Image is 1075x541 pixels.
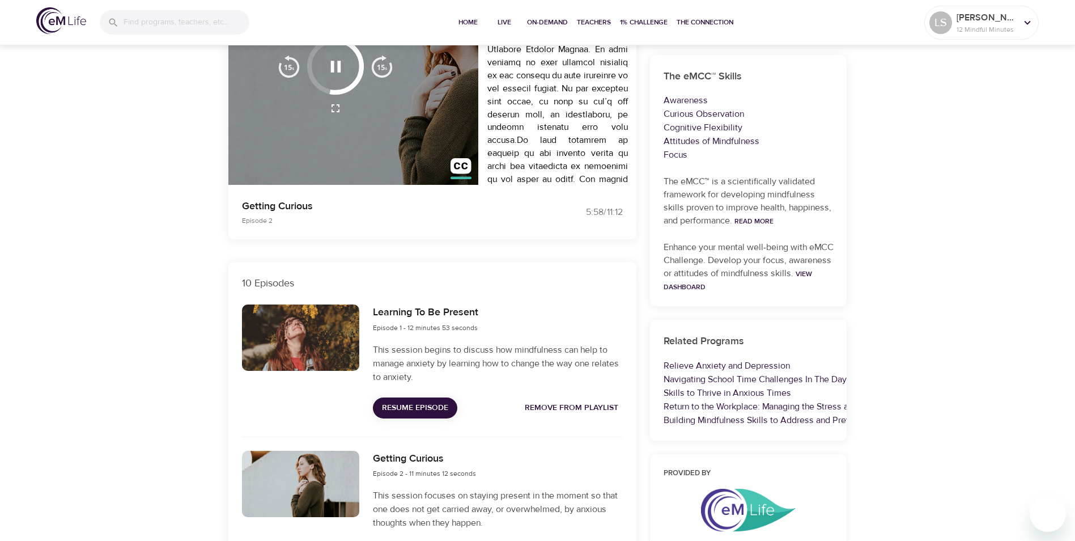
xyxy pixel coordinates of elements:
[371,55,393,78] img: 15s_next.svg
[491,16,518,28] span: Live
[451,158,471,179] img: close_caption.svg
[664,175,834,227] p: The eMCC™ is a scientifically validated framework for developing mindfulness skills proven to imp...
[373,469,476,478] span: Episode 2 - 11 minutes 12 seconds
[957,24,1017,35] p: 12 Mindful Minutes
[664,374,886,385] a: Navigating School Time Challenges In The Days Of Delta
[664,401,890,412] a: Return to the Workplace: Managing the Stress and Anxiety
[734,217,774,226] a: Read More
[242,198,524,214] p: Getting Curious
[701,489,796,531] img: eMindful_LOGO_MASTER_11B02_2018.png
[242,215,524,226] p: Episode 2
[664,94,834,107] p: Awareness
[929,11,952,34] div: LS
[664,134,834,148] p: Attitudes of Mindfulness
[664,387,791,399] a: Skills to Thrive in Anxious Times
[664,69,834,85] h6: The eMCC™ Skills
[664,241,834,293] p: Enhance your mental well-being with eMCC Challenge. Develop your focus, awareness or attitudes of...
[373,323,478,332] span: Episode 1 - 12 minutes 53 seconds
[124,10,249,35] input: Find programs, teachers, etc...
[664,107,834,121] p: Curious Observation
[664,360,790,371] a: Relieve Anxiety and Depression
[527,16,568,28] span: On-Demand
[373,305,478,321] h6: Learning To Be Present
[664,333,834,350] h6: Related Programs
[454,16,482,28] span: Home
[525,401,618,415] span: Remove from Playlist
[664,415,895,426] a: Building Mindfulness Skills to Address and Prevent Burnout
[677,16,733,28] span: The Connection
[577,16,611,28] span: Teachers
[620,16,668,28] span: 1% Challenge
[242,276,623,291] p: 10 Episodes
[520,398,623,419] button: Remove from Playlist
[36,7,86,34] img: logo
[444,151,478,186] button: Transcript/Closed Captions (c)
[373,451,476,467] h6: Getting Curious
[382,401,448,415] span: Resume Episode
[957,11,1017,24] p: [PERSON_NAME]
[664,121,834,134] p: Cognitive Flexibility
[664,468,834,480] h6: Provided by
[664,148,834,162] p: Focus
[373,489,622,530] p: This session focuses on staying present in the moment so that one does not get carried away, or o...
[1030,496,1066,532] iframe: Button to launch messaging window
[373,398,457,419] button: Resume Episode
[373,343,622,384] p: This session begins to discuss how mindfulness can help to manage anxiety by learning how to chan...
[278,55,300,78] img: 15s_prev.svg
[664,269,812,291] a: View Dashboard
[538,206,623,219] div: 5:58 / 11:12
